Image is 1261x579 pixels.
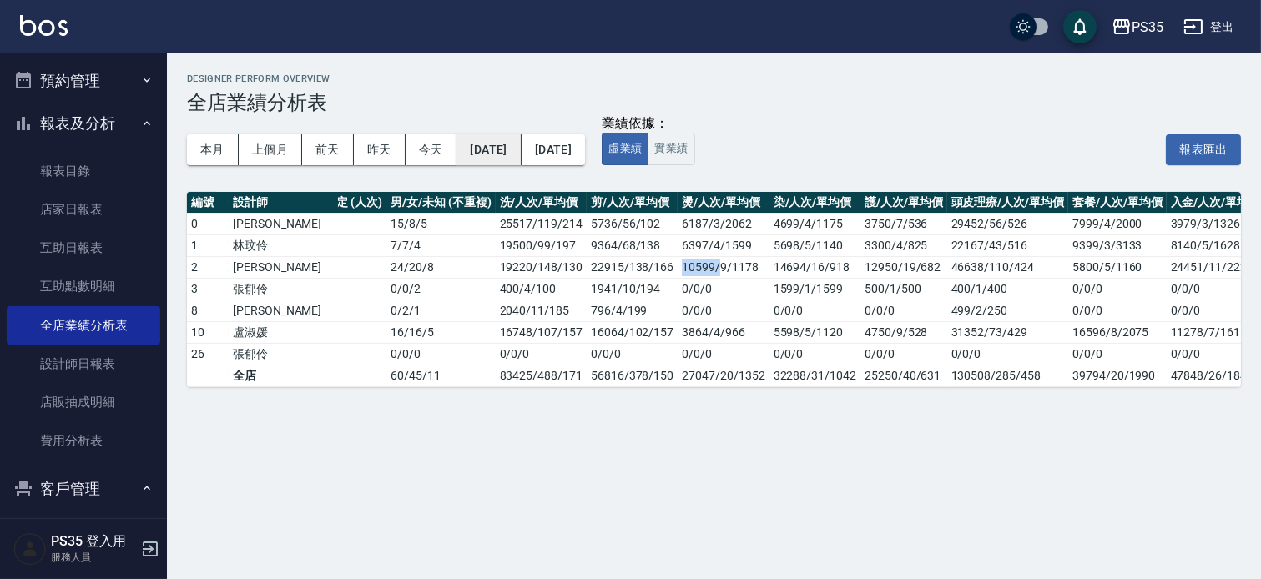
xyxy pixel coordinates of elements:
td: 46638/110/424 [947,256,1068,278]
button: PS35 [1105,10,1170,44]
button: 本月 [187,134,239,165]
td: 3864/4/966 [678,321,769,343]
th: 染/人次/單均價 [769,192,860,214]
th: 護/人次/單均價 [860,192,947,214]
td: 2 [187,256,229,278]
td: 7999/4/2000 [1068,213,1167,234]
a: 客戶列表 [7,516,160,555]
td: 0/0/0 [860,300,947,321]
h3: 全店業績分析表 [187,91,1241,114]
td: 0/0/0 [1068,278,1167,300]
td: 60 / 45 / 11 [386,365,495,386]
img: Person [13,532,47,566]
th: 套餐/人次/單均價 [1068,192,1167,214]
img: Logo [20,15,68,36]
td: 6397/4/1599 [678,234,769,256]
td: 10599/9/1178 [678,256,769,278]
td: 0 [187,213,229,234]
td: 0/0/0 [587,343,678,365]
td: 24 / 20 / 8 [386,256,495,278]
td: 130508/285/458 [947,365,1068,386]
td: [PERSON_NAME] [229,213,338,234]
td: 6187/3/2062 [678,213,769,234]
td: 26 [187,343,229,365]
a: 店販抽成明細 [7,383,160,421]
a: 報表匯出 [1166,140,1241,156]
td: 1599/1/1599 [769,278,860,300]
td: 12950/19/682 [860,256,947,278]
button: 上個月 [239,134,302,165]
th: 剪/人次/單均價 [587,192,678,214]
td: 5736/56/102 [587,213,678,234]
td: 27047/20/1352 [678,365,769,386]
td: 39794/20/1990 [1068,365,1167,386]
td: 16 / 16 / 5 [386,321,495,343]
td: 22167/43/516 [947,234,1068,256]
td: 29452/56/526 [947,213,1068,234]
td: 5800/5/1160 [1068,256,1167,278]
td: [PERSON_NAME] [229,300,338,321]
td: 500/1/500 [860,278,947,300]
td: 25517/119/214 [496,213,587,234]
td: 盧淑媛 [229,321,338,343]
td: 全店 [229,365,338,386]
td: 0/0/0 [496,343,587,365]
td: 0/0/0 [678,278,769,300]
td: 10 [187,321,229,343]
a: 費用分析表 [7,421,160,460]
button: 預約管理 [7,59,160,103]
th: 男/女/未知 (不重複) [386,192,495,214]
button: 客戶管理 [7,467,160,511]
td: 0 / 0 / 0 [386,343,495,365]
button: 昨天 [354,134,406,165]
td: 5598/5/1120 [769,321,860,343]
td: 31352/73/429 [947,321,1068,343]
td: 1 [187,234,229,256]
th: 編號 [187,192,229,214]
td: 400/4/100 [496,278,587,300]
p: 服務人員 [51,550,136,565]
td: 1941/10/194 [587,278,678,300]
td: 2040/11/185 [496,300,587,321]
a: 全店業績分析表 [7,306,160,345]
button: save [1063,10,1097,43]
td: 0/0/0 [769,300,860,321]
a: 設計師日報表 [7,345,160,383]
td: 15 / 8 / 5 [386,213,495,234]
td: 0/0/0 [678,343,769,365]
button: 報表匯出 [1166,134,1241,165]
td: 0 / 0 / 2 [386,278,495,300]
a: 店家日報表 [7,190,160,229]
td: 0/0/0 [1068,300,1167,321]
th: 洗/人次/單均價 [496,192,587,214]
td: 0/0/0 [860,343,947,365]
td: 32288/31/1042 [769,365,860,386]
td: 4699/4/1175 [769,213,860,234]
td: 張郁伶 [229,278,338,300]
td: 5698/5/1140 [769,234,860,256]
td: 0 / 2 / 1 [386,300,495,321]
td: 3 [187,278,229,300]
td: 4750/9/528 [860,321,947,343]
td: 16064/102/157 [587,321,678,343]
h5: PS35 登入用 [51,533,136,550]
td: 0/0/0 [1068,343,1167,365]
td: 16596/8/2075 [1068,321,1167,343]
th: 設計師 [229,192,338,214]
td: 林玟伶 [229,234,338,256]
td: 400/1/400 [947,278,1068,300]
td: 9399/3/3133 [1068,234,1167,256]
th: 燙/人次/單均價 [678,192,769,214]
td: 0/0/0 [947,343,1068,365]
a: 互助點數明細 [7,267,160,305]
td: 14694/16/918 [769,256,860,278]
button: 報表及分析 [7,102,160,145]
button: 虛業績 [602,133,648,165]
th: 頭皮理療/人次/單均價 [947,192,1068,214]
td: 22915/138/166 [587,256,678,278]
button: 今天 [406,134,457,165]
td: 張郁伶 [229,343,338,365]
td: 19500/99/197 [496,234,587,256]
td: 56816/378/150 [587,365,678,386]
td: 3750/7/536 [860,213,947,234]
